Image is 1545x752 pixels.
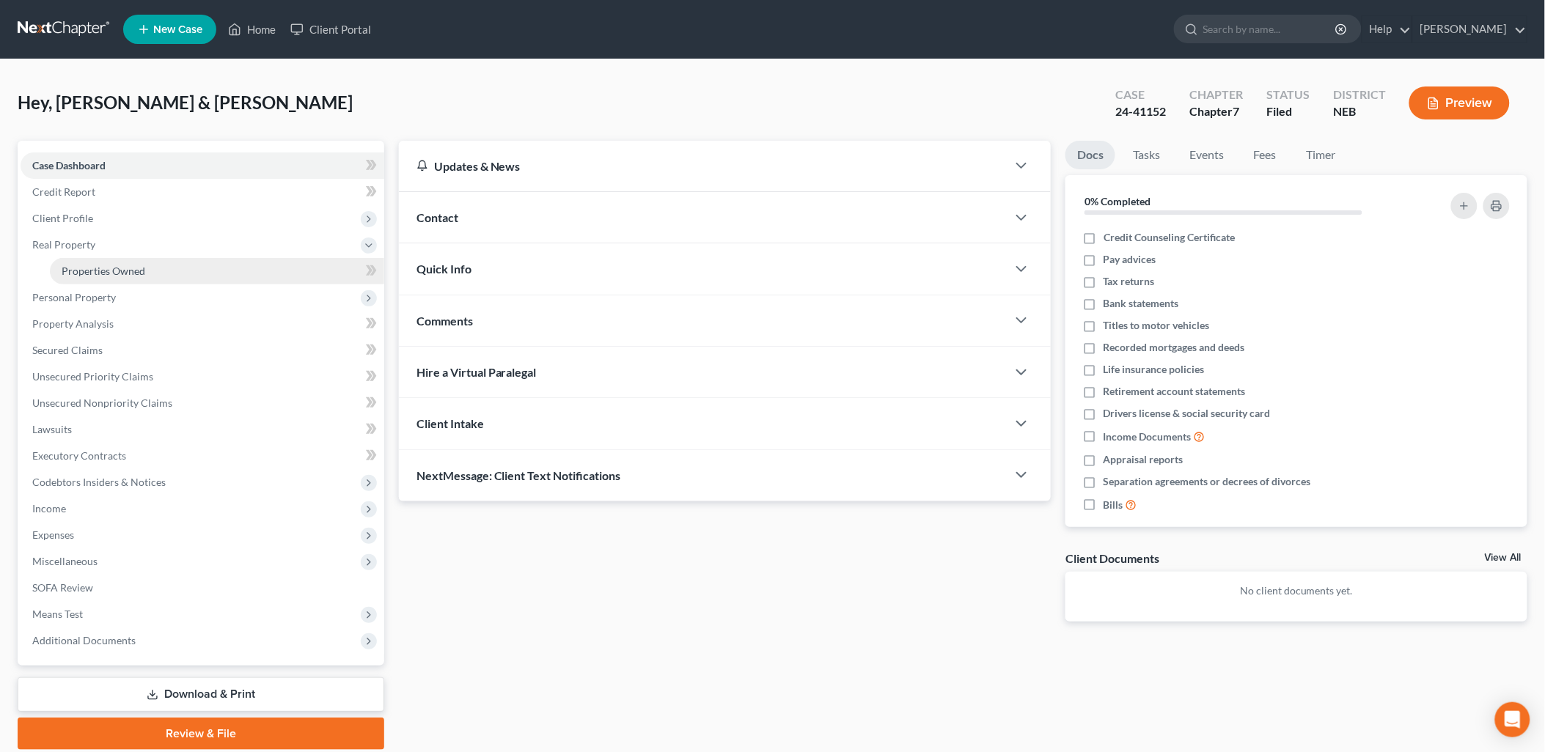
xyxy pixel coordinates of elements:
[1104,230,1235,245] span: Credit Counseling Certificate
[1121,141,1172,169] a: Tasks
[1333,86,1386,103] div: District
[1104,384,1246,399] span: Retirement account statements
[32,291,116,303] span: Personal Property
[1104,498,1123,512] span: Bills
[32,476,166,488] span: Codebtors Insiders & Notices
[416,314,473,328] span: Comments
[416,262,471,276] span: Quick Info
[1115,103,1166,120] div: 24-41152
[1104,274,1155,289] span: Tax returns
[153,24,202,35] span: New Case
[416,158,990,174] div: Updates & News
[1065,141,1115,169] a: Docs
[32,502,66,515] span: Income
[1104,296,1179,311] span: Bank statements
[21,443,384,469] a: Executory Contracts
[416,468,621,482] span: NextMessage: Client Text Notifications
[32,159,106,172] span: Case Dashboard
[32,212,93,224] span: Client Profile
[1104,430,1192,444] span: Income Documents
[283,16,378,43] a: Client Portal
[1362,16,1412,43] a: Help
[1413,16,1527,43] a: [PERSON_NAME]
[1203,15,1337,43] input: Search by name...
[416,416,484,430] span: Client Intake
[416,365,537,379] span: Hire a Virtual Paralegal
[21,390,384,416] a: Unsecured Nonpriority Claims
[1104,340,1245,355] span: Recorded mortgages and deeds
[50,258,384,284] a: Properties Owned
[1241,141,1288,169] a: Fees
[1485,553,1522,563] a: View All
[1104,452,1183,467] span: Appraisal reports
[18,92,353,113] span: Hey, [PERSON_NAME] & [PERSON_NAME]
[32,555,98,567] span: Miscellaneous
[1104,252,1156,267] span: Pay advices
[32,370,153,383] span: Unsecured Priority Claims
[416,210,458,224] span: Contact
[32,397,172,409] span: Unsecured Nonpriority Claims
[21,364,384,390] a: Unsecured Priority Claims
[32,344,103,356] span: Secured Claims
[1065,550,1159,566] div: Client Documents
[21,152,384,179] a: Case Dashboard
[1266,86,1310,103] div: Status
[32,423,72,435] span: Lawsuits
[1266,103,1310,120] div: Filed
[1333,103,1386,120] div: NEB
[1189,103,1243,120] div: Chapter
[32,528,74,541] span: Expenses
[21,416,384,443] a: Lawsuits
[1233,104,1239,118] span: 7
[1104,406,1271,421] span: Drivers license & social security card
[1104,318,1210,333] span: Titles to motor vehicles
[18,677,384,712] a: Download & Print
[62,265,145,277] span: Properties Owned
[32,634,136,646] span: Additional Documents
[21,179,384,205] a: Credit Report
[32,238,95,251] span: Real Property
[32,581,93,594] span: SOFA Review
[1189,86,1243,103] div: Chapter
[1294,141,1347,169] a: Timer
[1178,141,1236,169] a: Events
[1077,583,1516,598] p: No client documents yet.
[21,575,384,601] a: SOFA Review
[32,608,83,620] span: Means Test
[1085,195,1151,207] strong: 0% Completed
[18,718,384,750] a: Review & File
[32,317,114,330] span: Property Analysis
[21,337,384,364] a: Secured Claims
[32,449,126,462] span: Executory Contracts
[1409,86,1510,119] button: Preview
[1115,86,1166,103] div: Case
[1495,702,1530,737] div: Open Intercom Messenger
[32,185,95,198] span: Credit Report
[1104,474,1311,489] span: Separation agreements or decrees of divorces
[221,16,283,43] a: Home
[21,311,384,337] a: Property Analysis
[1104,362,1205,377] span: Life insurance policies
